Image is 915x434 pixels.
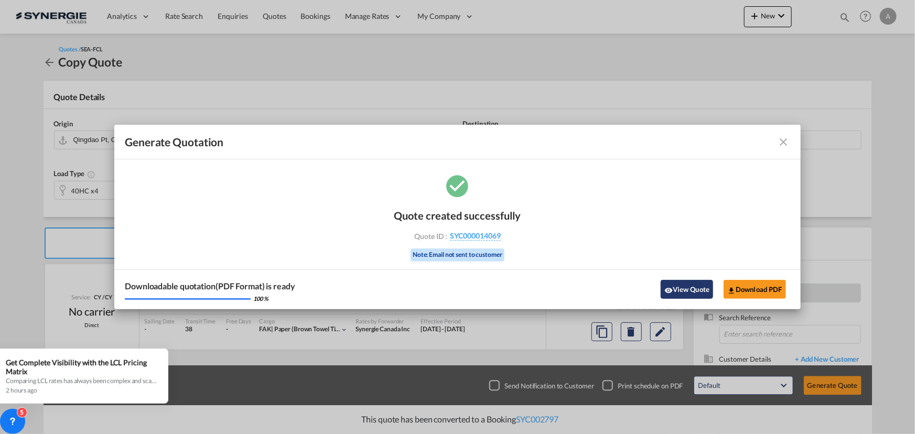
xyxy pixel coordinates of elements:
div: 100 % [253,295,268,302]
span: Generate Quotation [125,135,223,149]
div: Downloadable quotation(PDF Format) is ready [125,280,295,292]
md-icon: icon-close fg-AAA8AD cursor m-0 [778,136,790,148]
div: Quote created successfully [394,209,521,222]
button: Download PDF [724,280,786,299]
div: Quote ID : [397,231,519,241]
md-dialog: Generate Quotation Quote ... [114,125,801,309]
span: SYC000014069 [450,231,501,241]
md-icon: icon-download [727,286,736,295]
button: icon-eyeView Quote [661,280,713,299]
div: Note: Email not sent to customer [411,248,504,262]
md-icon: icon-checkbox-marked-circle [445,172,471,199]
md-icon: icon-eye [664,286,673,295]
